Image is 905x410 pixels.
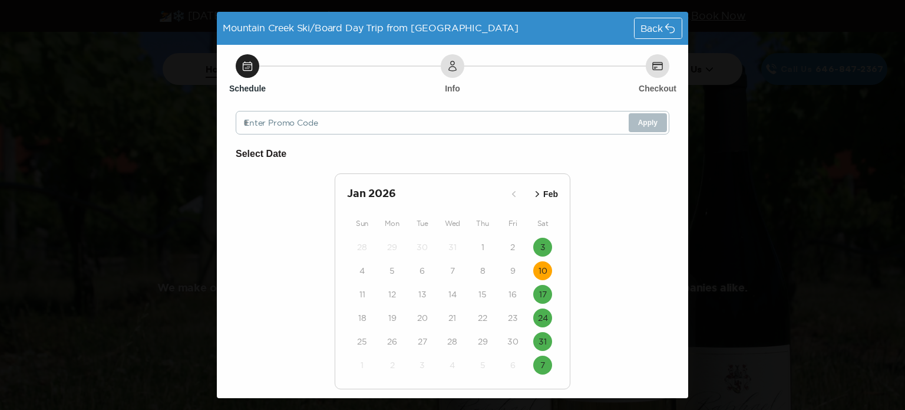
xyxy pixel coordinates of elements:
button: 29 [383,238,402,257]
time: 5 [480,359,485,371]
button: 5 [473,356,492,375]
div: Fri [498,217,528,231]
time: 29 [478,336,488,347]
span: Back [640,24,663,33]
time: 2 [390,359,395,371]
button: 21 [443,309,462,327]
button: 31 [533,332,552,351]
button: 1 [353,356,372,375]
button: 28 [443,332,462,351]
button: 26 [383,332,402,351]
time: 25 [357,336,367,347]
button: 30 [413,238,432,257]
time: 9 [510,265,516,277]
time: 27 [418,336,427,347]
h6: Checkout [639,83,676,94]
div: Thu [468,217,498,231]
time: 8 [480,265,485,277]
button: 19 [383,309,402,327]
h2: Jan 2026 [347,186,504,202]
time: 4 [450,359,455,371]
button: 10 [533,261,552,280]
button: 7 [443,261,462,280]
time: 23 [508,312,518,324]
button: 16 [503,285,522,304]
button: 11 [353,285,372,304]
h6: Info [445,83,460,94]
time: 13 [418,288,427,300]
button: 30 [503,332,522,351]
time: 18 [358,312,366,324]
time: 26 [387,336,397,347]
time: 29 [387,241,397,253]
button: 31 [443,238,462,257]
button: 6 [413,261,432,280]
span: Mountain Creek Ski/Board Day Trip from [GEOGRAPHIC_DATA] [223,22,518,33]
time: 19 [388,312,397,324]
button: 28 [353,238,372,257]
time: 7 [450,265,455,277]
button: 29 [473,332,492,351]
div: Tue [407,217,437,231]
time: 2 [510,241,515,253]
time: 3 [420,359,425,371]
time: 30 [417,241,428,253]
button: 24 [533,309,552,327]
time: 20 [417,312,428,324]
time: 24 [538,312,548,324]
button: 23 [503,309,522,327]
button: 6 [503,356,522,375]
button: 27 [413,332,432,351]
button: 3 [413,356,432,375]
time: 12 [388,288,396,300]
button: 22 [473,309,492,327]
button: 4 [443,356,462,375]
time: 30 [507,336,518,347]
button: 25 [353,332,372,351]
div: Sat [528,217,558,231]
time: 17 [539,288,547,300]
time: 7 [540,359,545,371]
button: 4 [353,261,372,280]
button: 5 [383,261,402,280]
time: 6 [420,265,425,277]
time: 1 [481,241,484,253]
button: 8 [473,261,492,280]
button: 2 [503,238,522,257]
time: 10 [539,265,547,277]
time: 28 [357,241,367,253]
div: Mon [377,217,407,231]
time: 3 [540,241,546,253]
time: 31 [448,241,457,253]
time: 22 [478,312,487,324]
time: 6 [510,359,516,371]
button: 13 [413,285,432,304]
button: 15 [473,285,492,304]
button: 20 [413,309,432,327]
button: Feb [528,185,562,204]
time: 28 [447,336,457,347]
button: 3 [533,238,552,257]
button: 17 [533,285,552,304]
time: 21 [448,312,456,324]
p: Feb [543,188,558,201]
time: 1 [361,359,364,371]
div: Sun [347,217,377,231]
time: 5 [389,265,395,277]
button: 2 [383,356,402,375]
time: 4 [359,265,365,277]
time: 31 [539,336,547,347]
button: 18 [353,309,372,327]
time: 11 [359,288,365,300]
h6: Select Date [236,146,669,162]
button: 9 [503,261,522,280]
button: 14 [443,285,462,304]
button: 12 [383,285,402,304]
div: Wed [437,217,467,231]
button: 1 [473,238,492,257]
h6: Schedule [229,83,266,94]
time: 16 [508,288,517,300]
time: 14 [448,288,457,300]
time: 15 [478,288,487,300]
button: 7 [533,356,552,375]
